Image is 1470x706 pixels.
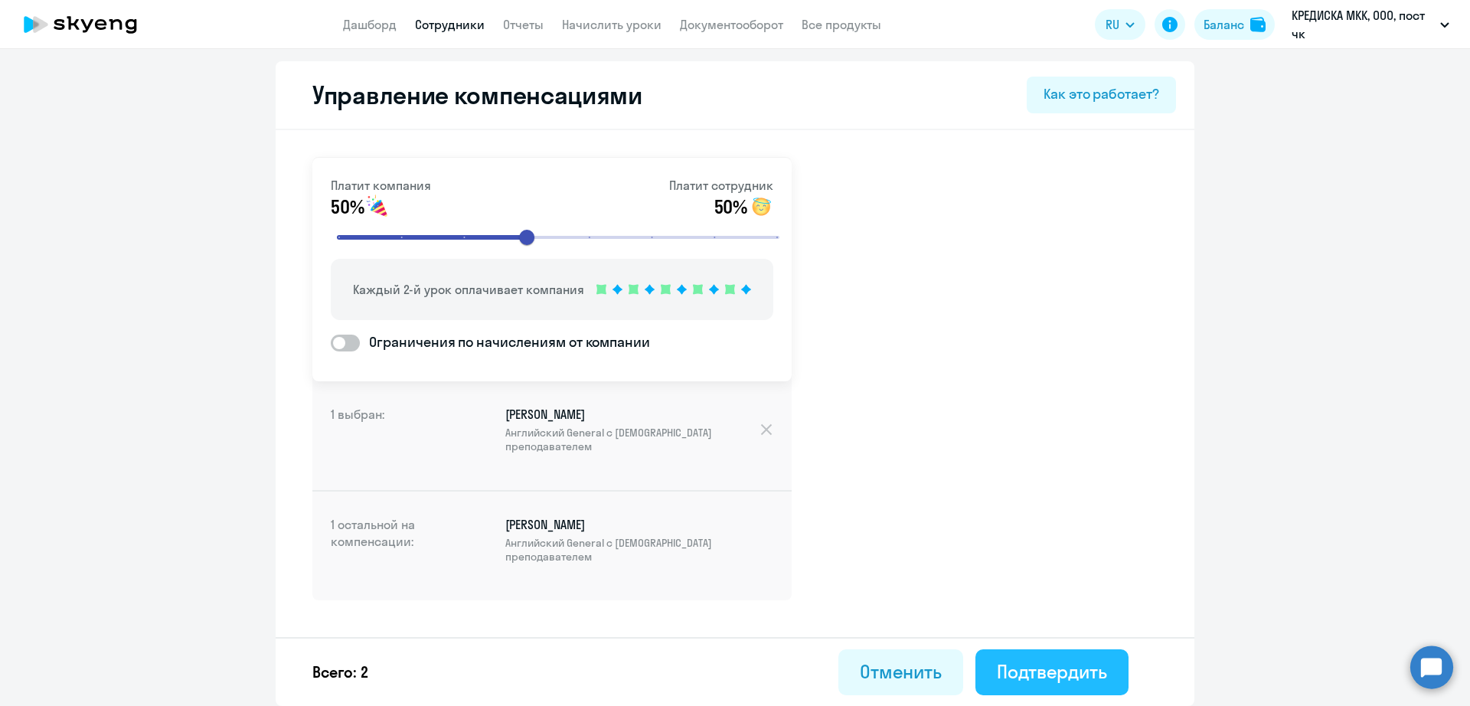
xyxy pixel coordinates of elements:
[331,406,453,466] h4: 1 выбран:
[505,406,759,453] p: [PERSON_NAME]
[294,80,642,110] h2: Управление компенсациями
[1250,17,1266,32] img: balance
[312,662,368,683] p: Всего: 2
[353,280,584,299] p: Каждый 2-й урок оплачивает компания
[1106,15,1119,34] span: RU
[1284,6,1457,43] button: КРЕДИСКА МКК, ООО, пост чк
[331,194,364,219] span: 50%
[714,194,747,219] span: 50%
[802,17,881,32] a: Все продукты
[415,17,485,32] a: Сотрудники
[669,176,773,194] p: Платит сотрудник
[505,426,759,453] span: Английский General с [DEMOGRAPHIC_DATA] преподавателем
[838,649,963,695] button: Отменить
[1204,15,1244,34] div: Баланс
[749,194,773,219] img: smile
[503,17,544,32] a: Отчеты
[860,659,942,684] div: Отменить
[360,332,650,352] span: Ограничения по начислениям от компании
[975,649,1129,695] button: Подтвердить
[997,659,1107,684] div: Подтвердить
[505,516,773,564] p: [PERSON_NAME]
[505,536,773,564] span: Английский General с [DEMOGRAPHIC_DATA] преподавателем
[1095,9,1145,40] button: RU
[680,17,783,32] a: Документооборот
[365,194,390,219] img: smile
[1194,9,1275,40] button: Балансbalance
[331,176,431,194] p: Платит компания
[1292,6,1434,43] p: КРЕДИСКА МКК, ООО, пост чк
[331,516,453,576] h4: 1 остальной на компенсации:
[343,17,397,32] a: Дашборд
[1027,77,1176,113] button: Как это работает?
[562,17,661,32] a: Начислить уроки
[1044,84,1159,104] div: Как это работает?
